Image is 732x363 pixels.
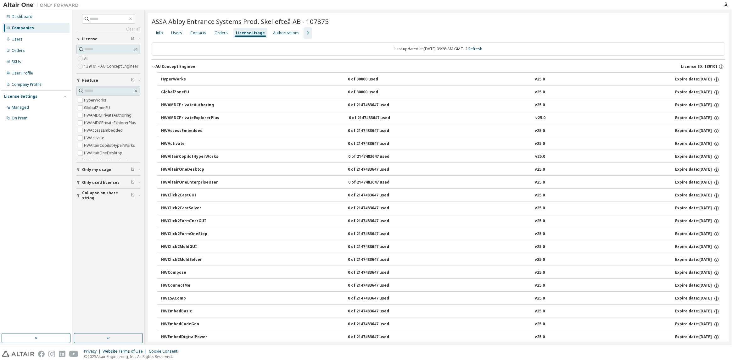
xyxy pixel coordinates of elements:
p: © 2025 Altair Engineering, Inc. All Rights Reserved. [84,354,181,359]
div: Expire date: [DATE] [675,115,719,121]
div: 0 of 2147483647 used [348,180,405,185]
div: HWAccessEmbedded [161,128,218,134]
div: 0 of 2147483647 used [348,141,405,147]
div: HWClick2MoldGUI [161,244,218,250]
div: v25.0 [535,115,545,121]
div: Orders [215,30,228,36]
div: HWClick2FormIncrGUI [161,218,218,224]
div: 0 of 2147483647 used [348,334,405,340]
button: HWConnectMe0 of 2147483647 usedv25.0Expire date:[DATE] [161,279,719,293]
div: v25.0 [535,180,545,185]
div: Expire date: [DATE] [675,283,719,289]
div: Expire date: [DATE] [675,309,719,314]
div: Expire date: [DATE] [675,270,719,276]
div: Expire date: [DATE] [675,218,719,224]
div: 0 of 2147483647 used [348,193,405,198]
div: v25.0 [535,193,545,198]
div: GlobalZoneEU [161,90,218,95]
button: HWActivate0 of 2147483647 usedv25.0Expire date:[DATE] [161,137,719,151]
div: 0 of 2147483647 used [348,244,405,250]
div: HWAltairOneEnterpriseUser [161,180,218,185]
div: HWClick2CastSolver [161,206,218,211]
label: GlobalZoneEU [84,104,111,112]
label: HWActivate [84,134,105,142]
div: Expire date: [DATE] [675,154,719,160]
div: v25.0 [535,218,545,224]
div: Dashboard [12,14,32,19]
button: Collapse on share string [76,189,140,202]
img: altair_logo.svg [2,351,34,357]
div: 0 of 2147483647 used [348,102,405,108]
label: HWAltairOneDesktop [84,149,124,157]
div: v25.0 [535,90,545,95]
div: v25.0 [535,154,545,160]
div: Expire date: [DATE] [675,102,719,108]
div: Expire date: [DATE] [675,180,719,185]
div: v25.0 [535,102,545,108]
div: HWEmbedBasic [161,309,218,314]
span: Only my usage [82,167,111,172]
button: HWClick2FormIncrGUI0 of 2147483647 usedv25.0Expire date:[DATE] [161,214,719,228]
button: HyperWorks0 of 30000 usedv25.0Expire date:[DATE] [161,73,719,86]
div: Companies [12,25,34,30]
div: SKUs [12,59,21,64]
button: HWAccessEmbedded0 of 2147483647 usedv25.0Expire date:[DATE] [161,124,719,138]
div: 0 of 2147483647 used [348,128,405,134]
img: Altair One [3,2,82,8]
span: Clear filter [131,78,135,83]
span: Clear filter [131,180,135,185]
button: HWClick2MoldSolver0 of 2147483647 usedv25.0Expire date:[DATE] [161,253,719,267]
div: HyperWorks [161,77,218,82]
div: Expire date: [DATE] [675,90,719,95]
div: 0 of 30000 used [348,77,405,82]
div: v25.0 [535,231,545,237]
div: Managed [12,105,29,110]
div: Expire date: [DATE] [675,141,719,147]
a: Refresh [468,46,482,52]
div: HWAMDCPrivateExplorerPlus [161,115,219,121]
div: HWAMDCPrivateAuthoring [161,102,218,108]
div: Contacts [190,30,206,36]
div: v25.0 [535,283,545,289]
div: 0 of 2147483647 used [348,206,405,211]
div: License Settings [4,94,37,99]
label: HyperWorks [84,96,108,104]
div: Expire date: [DATE] [675,244,719,250]
button: HWAMDCPrivateExplorerPlus0 of 2147483647 usedv25.0Expire date:[DATE] [161,111,719,125]
div: v25.0 [535,257,545,263]
div: Cookie Consent [149,349,181,354]
label: HWAltairCopilotHyperWorks [84,142,136,149]
div: HWActivate [161,141,218,147]
div: HWClick2MoldSolver [161,257,218,263]
div: Users [171,30,182,36]
img: instagram.svg [48,351,55,357]
div: 0 of 2147483647 used [349,115,405,121]
a: Clear all [76,27,140,32]
div: 0 of 2147483647 used [348,270,405,276]
span: Clear filter [131,193,135,198]
div: HWEmbedCodeGen [161,322,218,327]
button: HWEmbedBasic0 of 2147483647 usedv25.0Expire date:[DATE] [161,305,719,318]
span: ASSA Abloy Entrance Systems Prod. Skellefteå AB - 107875 [152,17,329,26]
button: HWClick2CastGUI0 of 2147483647 usedv25.0Expire date:[DATE] [161,189,719,202]
div: Authorizations [273,30,299,36]
div: HWEmbedDigitalPower [161,334,218,340]
div: User Profile [12,71,33,76]
div: License Usage [236,30,265,36]
span: Collapse on share string [82,190,131,201]
div: Privacy [84,349,103,354]
div: Expire date: [DATE] [675,128,719,134]
button: Only my usage [76,163,140,177]
button: HWAMDCPrivateAuthoring0 of 2147483647 usedv25.0Expire date:[DATE] [161,98,719,112]
div: HWAltairOneDesktop [161,167,218,173]
button: Feature [76,74,140,87]
div: HWCompose [161,270,218,276]
div: v25.0 [535,167,545,173]
div: Company Profile [12,82,42,87]
div: v25.0 [535,128,545,134]
span: Clear filter [131,36,135,41]
div: 0 of 2147483647 used [348,309,405,314]
div: HWClick2FormOneStep [161,231,218,237]
label: HWAccessEmbedded [84,127,124,134]
img: youtube.svg [69,351,78,357]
